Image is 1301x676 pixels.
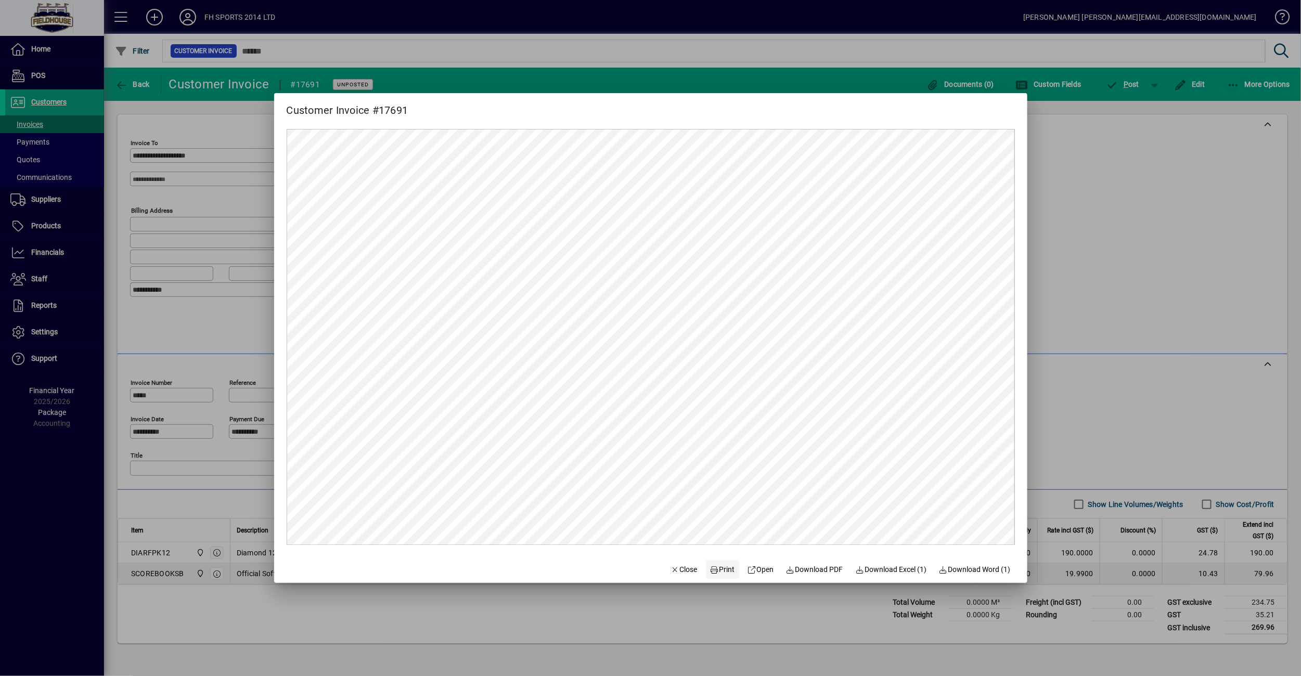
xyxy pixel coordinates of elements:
[852,560,931,579] button: Download Excel (1)
[786,564,843,575] span: Download PDF
[743,560,778,579] a: Open
[710,564,735,575] span: Print
[782,560,847,579] a: Download PDF
[856,564,927,575] span: Download Excel (1)
[274,93,421,119] h2: Customer Invoice #17691
[935,560,1015,579] button: Download Word (1)
[671,564,698,575] span: Close
[706,560,739,579] button: Print
[748,564,774,575] span: Open
[939,564,1011,575] span: Download Word (1)
[666,560,702,579] button: Close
